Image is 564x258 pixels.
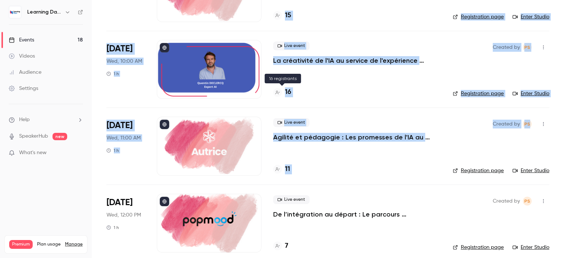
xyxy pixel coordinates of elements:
[106,194,145,252] div: Oct 8 Wed, 12:00 PM (Europe/Paris)
[53,133,67,140] span: new
[523,197,532,206] span: Prad Selvarajah
[273,133,441,142] a: Agilité et pédagogie : Les promesses de l'IA au service de l'expérience apprenante sont-elles ten...
[513,90,549,97] a: Enter Studio
[91,43,112,48] div: Mots-clés
[19,116,30,124] span: Help
[83,43,89,48] img: tab_keywords_by_traffic_grey.svg
[273,164,290,174] a: 11
[273,11,291,21] a: 15
[106,120,133,131] span: [DATE]
[513,167,549,174] a: Enter Studio
[9,6,21,18] img: Learning Days
[106,134,141,142] span: Wed, 11:00 AM
[273,87,291,97] a: 16
[273,41,310,50] span: Live event
[9,240,33,249] span: Premium
[106,225,119,230] div: 1 h
[106,40,145,99] div: Oct 8 Wed, 10:00 AM (Europe/Paris)
[453,90,504,97] a: Registration page
[106,211,141,219] span: Wed, 12:00 PM
[37,241,61,247] span: Plan usage
[19,19,83,25] div: Domaine: [DOMAIN_NAME]
[524,43,530,52] span: PS
[453,167,504,174] a: Registration page
[273,195,310,204] span: Live event
[273,118,310,127] span: Live event
[106,148,119,153] div: 1 h
[106,71,119,77] div: 1 h
[285,11,291,21] h4: 15
[524,120,530,128] span: PS
[12,12,18,18] img: logo_orange.svg
[74,150,83,156] iframe: Noticeable Trigger
[285,87,291,97] h4: 16
[513,244,549,251] a: Enter Studio
[19,149,47,157] span: What's new
[9,69,41,76] div: Audience
[285,241,288,251] h4: 7
[106,43,133,55] span: [DATE]
[493,120,520,128] span: Created by
[38,43,57,48] div: Domaine
[523,120,532,128] span: Prad Selvarajah
[12,19,18,25] img: website_grey.svg
[285,164,290,174] h4: 11
[9,52,35,60] div: Videos
[106,58,142,65] span: Wed, 10:00 AM
[106,197,133,208] span: [DATE]
[9,36,34,44] div: Events
[9,85,38,92] div: Settings
[453,244,504,251] a: Registration page
[273,210,441,219] a: De l’intégration au départ : Le parcours collaborateur comme moteur de fidélité et de performance
[453,13,504,21] a: Registration page
[524,197,530,206] span: PS
[493,197,520,206] span: Created by
[65,241,83,247] a: Manage
[27,8,62,16] h6: Learning Days
[273,56,441,65] a: La créativité de l'IA au service de l'expérience apprenante.
[21,12,36,18] div: v 4.0.25
[30,43,36,48] img: tab_domain_overview_orange.svg
[273,241,288,251] a: 7
[9,116,83,124] li: help-dropdown-opener
[513,13,549,21] a: Enter Studio
[493,43,520,52] span: Created by
[19,132,48,140] a: SpeakerHub
[106,117,145,175] div: Oct 8 Wed, 11:00 AM (Europe/Paris)
[523,43,532,52] span: Prad Selvarajah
